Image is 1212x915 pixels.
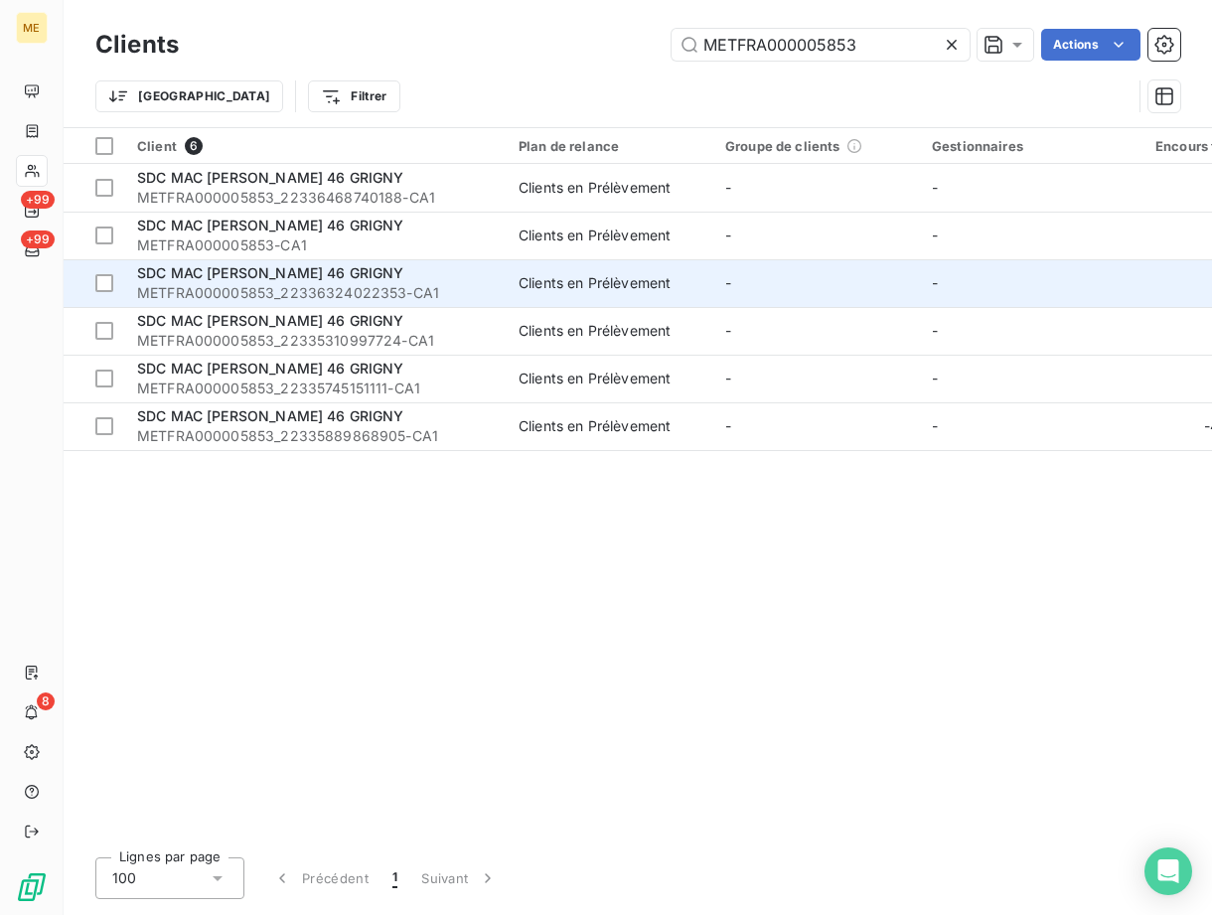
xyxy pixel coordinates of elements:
[137,217,404,233] span: SDC MAC [PERSON_NAME] 46 GRIGNY
[185,137,203,155] span: 6
[519,273,671,293] div: Clients en Prélèvement
[725,179,731,196] span: -
[409,857,510,899] button: Suivant
[137,407,404,424] span: SDC MAC [PERSON_NAME] 46 GRIGNY
[37,692,55,710] span: 8
[392,868,397,888] span: 1
[137,360,404,377] span: SDC MAC [PERSON_NAME] 46 GRIGNY
[932,138,1115,154] div: Gestionnaires
[137,169,404,186] span: SDC MAC [PERSON_NAME] 46 GRIGNY
[932,322,938,339] span: -
[519,321,671,341] div: Clients en Prélèvement
[16,871,48,903] img: Logo LeanPay
[137,188,495,208] span: METFRA000005853_22336468740188-CA1
[519,138,701,154] div: Plan de relance
[725,322,731,339] span: -
[519,226,671,245] div: Clients en Prélèvement
[725,417,731,434] span: -
[137,138,177,154] span: Client
[308,80,399,112] button: Filtrer
[137,283,495,303] span: METFRA000005853_22336324022353-CA1
[380,857,409,899] button: 1
[95,80,283,112] button: [GEOGRAPHIC_DATA]
[137,426,495,446] span: METFRA000005853_22335889868905-CA1
[137,312,404,329] span: SDC MAC [PERSON_NAME] 46 GRIGNY
[137,379,495,398] span: METFRA000005853_22335745151111-CA1
[725,370,731,386] span: -
[725,138,840,154] span: Groupe de clients
[1041,29,1140,61] button: Actions
[519,416,671,436] div: Clients en Prélèvement
[519,178,671,198] div: Clients en Prélèvement
[95,27,179,63] h3: Clients
[1144,847,1192,895] div: Open Intercom Messenger
[725,274,731,291] span: -
[725,227,731,243] span: -
[932,274,938,291] span: -
[21,191,55,209] span: +99
[672,29,970,61] input: Rechercher
[519,369,671,388] div: Clients en Prélèvement
[16,12,48,44] div: ME
[932,179,938,196] span: -
[137,264,404,281] span: SDC MAC [PERSON_NAME] 46 GRIGNY
[932,417,938,434] span: -
[21,230,55,248] span: +99
[260,857,380,899] button: Précédent
[137,235,495,255] span: METFRA000005853-CA1
[932,227,938,243] span: -
[932,370,938,386] span: -
[137,331,495,351] span: METFRA000005853_22335310997724-CA1
[112,868,136,888] span: 100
